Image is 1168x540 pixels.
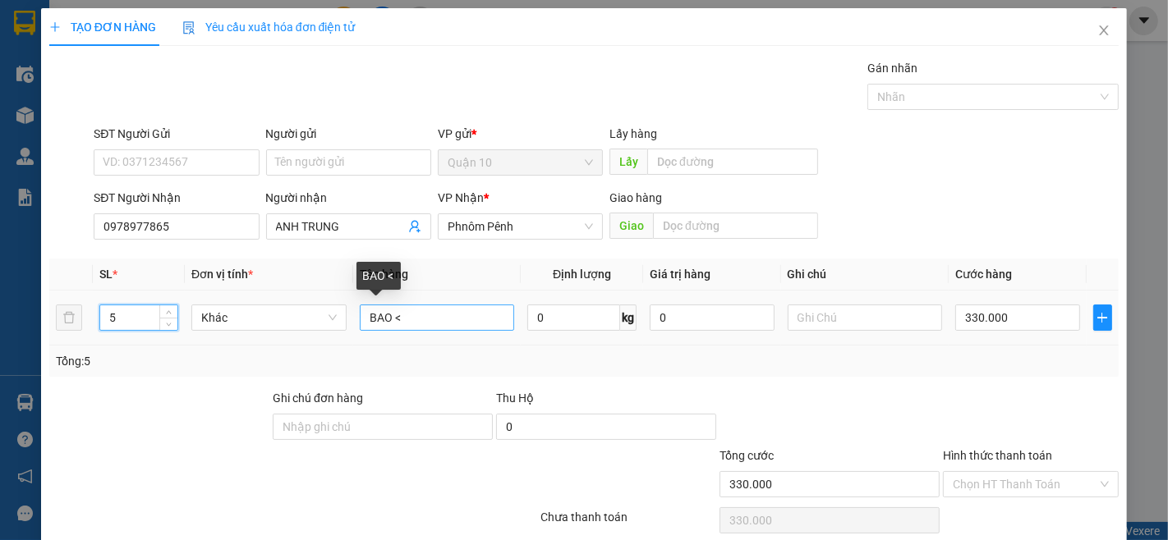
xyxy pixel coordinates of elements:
span: Định lượng [553,268,611,281]
span: Yêu cầu xuất hóa đơn điện tử [182,21,356,34]
span: environment [113,91,125,103]
span: VP Nhận [438,191,484,204]
div: SĐT Người Gửi [94,125,259,143]
b: [STREET_ADDRESS] [8,108,111,121]
button: plus [1093,304,1113,331]
input: VD: Bàn, Ghế [360,304,515,331]
b: [STREET_ADDRESS] [113,108,216,121]
span: kg [620,304,637,331]
label: Ghi chú đơn hàng [273,391,363,405]
th: Ghi chú [781,259,950,291]
li: VP Quận 10 [8,70,113,88]
button: delete [56,304,82,331]
span: down [164,319,174,329]
span: Decrease Value [159,318,177,330]
div: Tổng: 5 [56,352,452,370]
span: plus [49,21,61,33]
span: Lấy [609,149,647,175]
span: TẠO ĐƠN HÀNG [49,21,156,34]
span: Khác [201,305,337,330]
span: Cước hàng [955,268,1012,281]
input: Dọc đường [653,213,818,239]
span: Lấy hàng [609,127,657,140]
span: plus [1094,311,1112,324]
li: [PERSON_NAME] [8,8,238,39]
span: Thu Hộ [496,391,534,405]
input: Ghi Chú [788,304,943,331]
span: Giá trị hàng [650,268,710,281]
input: Ghi chú đơn hàng [273,414,493,440]
label: Hình thức thanh toán [943,449,1052,462]
span: close [1097,24,1111,37]
span: Giao [609,213,653,239]
span: up [164,308,174,318]
span: user-add [408,220,421,233]
span: Quận 10 [448,150,593,175]
div: SĐT Người Nhận [94,189,259,207]
img: icon [182,21,195,34]
div: BAO < [356,262,401,290]
div: Người gửi [266,125,431,143]
span: Phnôm Pênh [448,214,593,239]
input: 0 [650,304,774,331]
li: VP Phnôm Pênh [113,70,218,88]
span: Giao hàng [609,191,662,204]
input: Dọc đường [647,149,818,175]
button: Close [1081,8,1127,54]
div: VP gửi [438,125,603,143]
div: Chưa thanh toán [540,508,719,537]
label: Gán nhãn [867,62,917,75]
span: environment [8,91,20,103]
span: Đơn vị tính [191,268,253,281]
span: Increase Value [159,305,177,318]
div: Người nhận [266,189,431,207]
span: SL [99,268,113,281]
span: Tổng cước [720,449,774,462]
